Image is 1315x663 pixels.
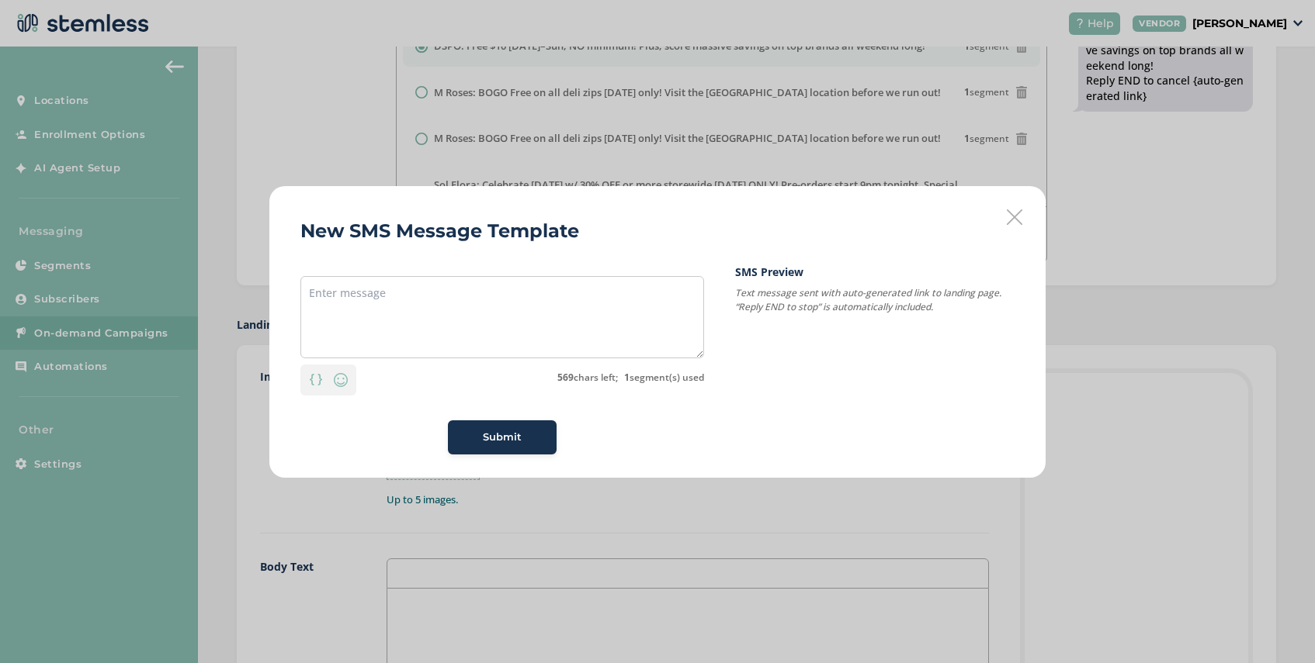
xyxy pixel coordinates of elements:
[557,371,574,384] strong: 569
[557,371,618,385] label: chars left;
[1237,589,1315,663] iframe: Chat Widget
[300,217,579,245] h2: New SMS Message Template
[735,264,1015,280] label: SMS Preview
[735,286,1015,314] p: Text message sent with auto-generated link to landing page. “Reply END to stop” is automatically ...
[331,371,350,389] img: icon-smiley-d6edb5a7.svg
[624,371,630,384] strong: 1
[483,430,522,445] span: Submit
[448,420,557,454] button: Submit
[624,371,704,385] label: segment(s) used
[310,374,322,385] img: icon-brackets-fa390dc5.svg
